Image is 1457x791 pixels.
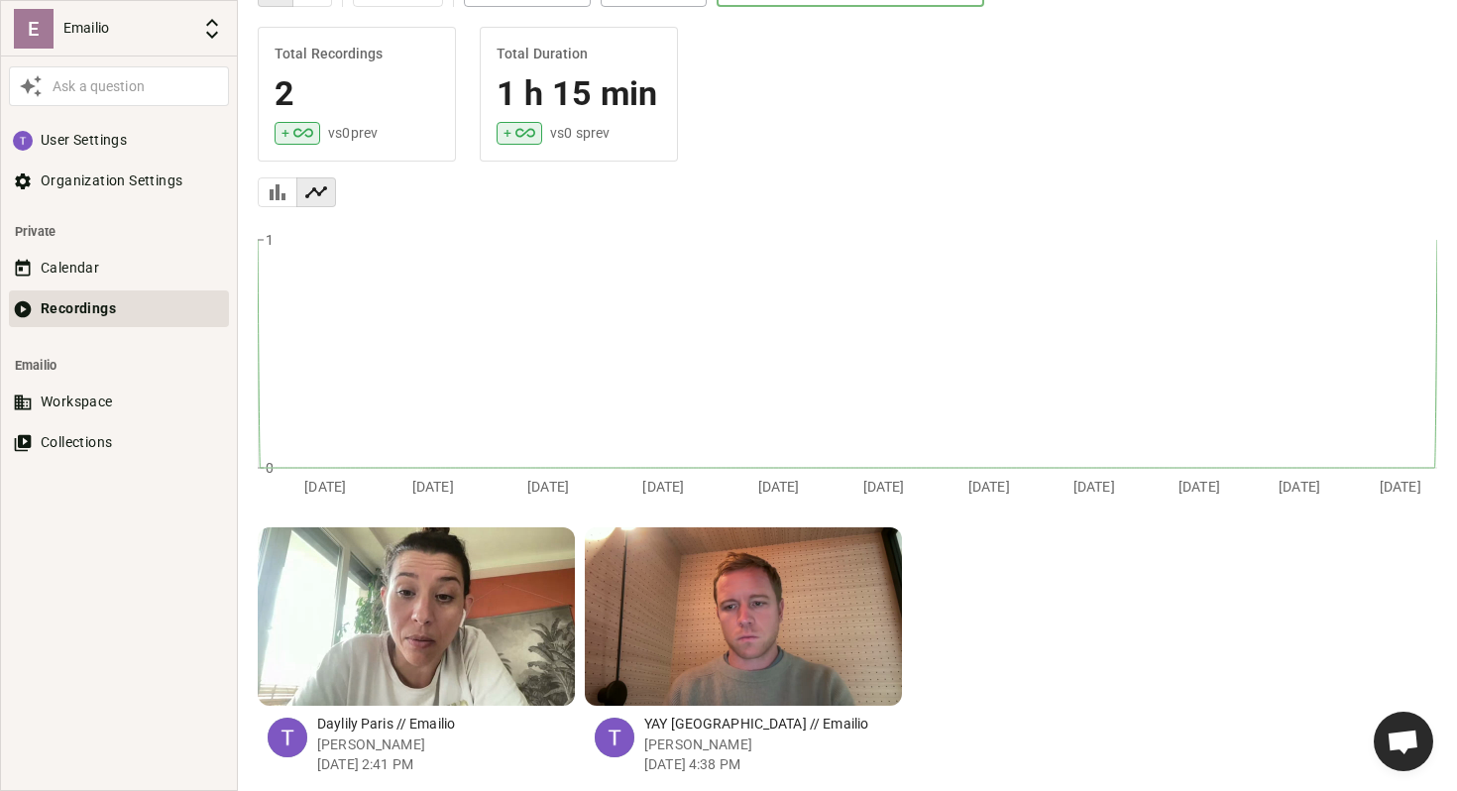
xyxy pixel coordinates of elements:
p: Daylily Paris // Emailio [317,714,575,734]
h6: Total Duration [497,44,661,65]
p: + [281,123,289,143]
li: Emailio [9,347,229,384]
p: + [504,123,511,143]
p: [PERSON_NAME] [DATE] 4:38 PM [644,734,902,774]
button: Daylily Paris // Emailio [PERSON_NAME][DATE] 2:41 PM [258,527,575,782]
h4: 1 h 15 min [497,73,661,115]
div: Ask a question [48,76,224,97]
tspan: [DATE] [1380,478,1421,494]
div: Open chat [1374,712,1433,771]
button: Awesile Icon [14,69,48,103]
p: vs 0 s prev [550,123,610,143]
tspan: [DATE] [758,478,800,494]
button: Workspace [9,384,229,420]
img: ACg8ocLF_PcBln_zsSw3PEPePeJ6EfLFKpF-cgn7yEqqcXdPKgPvEQ=s96-c [595,718,634,757]
p: YAY [GEOGRAPHIC_DATA] // Emailio [644,714,902,734]
tspan: 0 [266,459,274,475]
button: User Settings [9,122,229,159]
li: Private [9,213,229,250]
tspan: 1 [266,231,274,247]
p: Emailio [63,18,192,39]
tspan: [DATE] [642,478,684,494]
button: Recordings [9,290,229,327]
p: vs 0 prev [328,123,378,143]
tspan: [DATE] [1178,478,1220,494]
img: ACg8ocLF_PcBln_zsSw3PEPePeJ6EfLFKpF-cgn7yEqqcXdPKgPvEQ=s96-c [268,718,307,757]
tspan: [DATE] [304,478,346,494]
div: E [14,9,54,49]
button: Calendar [9,250,229,286]
tspan: [DATE] [968,478,1010,494]
p: [PERSON_NAME] [DATE] 2:41 PM [317,734,575,774]
tspan: [DATE] [527,478,569,494]
tspan: [DATE] [412,478,454,494]
button: Organization Settings [9,163,229,199]
img: ACg8ocLF_PcBln_zsSw3PEPePeJ6EfLFKpF-cgn7yEqqcXdPKgPvEQ=s96-c [13,131,33,151]
tspan: [DATE] [1279,478,1320,494]
h6: Total Recordings [275,44,439,65]
tspan: [DATE] [863,478,905,494]
tspan: [DATE] [1073,478,1115,494]
button: Collections [9,424,229,461]
button: YAY [GEOGRAPHIC_DATA] // Emailio [PERSON_NAME][DATE] 4:38 PM [585,527,902,782]
h4: 2 [275,73,439,115]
